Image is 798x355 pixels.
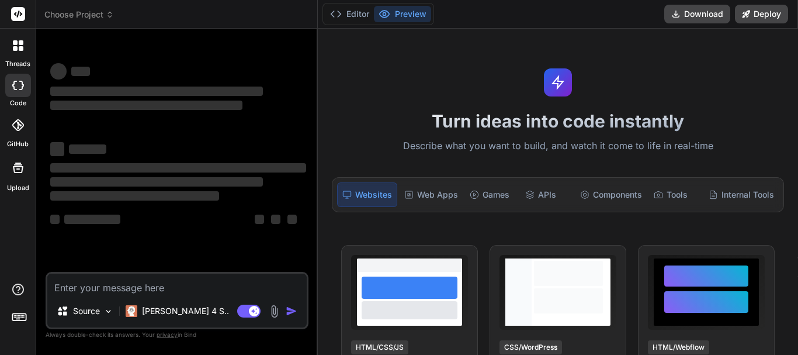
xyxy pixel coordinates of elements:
p: Always double-check its answers. Your in Bind [46,329,308,340]
div: Components [575,182,647,207]
label: code [10,98,26,108]
p: [PERSON_NAME] 4 S.. [142,305,229,317]
button: Deploy [735,5,788,23]
button: Download [664,5,730,23]
label: threads [5,59,30,69]
label: GitHub [7,139,29,149]
div: Web Apps [400,182,463,207]
div: Games [465,182,518,207]
label: Upload [7,183,29,193]
span: privacy [157,331,178,338]
span: ‌ [50,101,242,110]
span: ‌ [50,177,263,187]
div: Tools [649,182,702,207]
img: Claude 4 Sonnet [126,305,137,317]
div: Internal Tools [704,182,779,207]
span: ‌ [50,142,64,156]
span: ‌ [50,191,219,201]
img: Pick Models [103,306,113,316]
p: Source [73,305,100,317]
span: ‌ [255,215,264,224]
div: Websites [337,182,397,207]
span: ‌ [287,215,297,224]
span: ‌ [271,215,280,224]
div: HTML/CSS/JS [351,340,408,354]
p: Describe what you want to build, and watch it come to life in real-time [325,139,791,154]
h1: Turn ideas into code instantly [325,111,791,132]
div: APIs [521,182,573,207]
button: Preview [374,6,431,22]
img: icon [286,305,297,317]
span: ‌ [50,215,60,224]
span: ‌ [50,63,67,80]
span: ‌ [71,67,90,76]
div: HTML/Webflow [648,340,709,354]
span: ‌ [69,144,106,154]
div: CSS/WordPress [499,340,562,354]
span: ‌ [64,215,120,224]
img: attachment [268,305,281,318]
span: ‌ [50,163,306,173]
span: Choose Project [44,9,114,20]
button: Editor [325,6,374,22]
span: ‌ [50,87,263,96]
